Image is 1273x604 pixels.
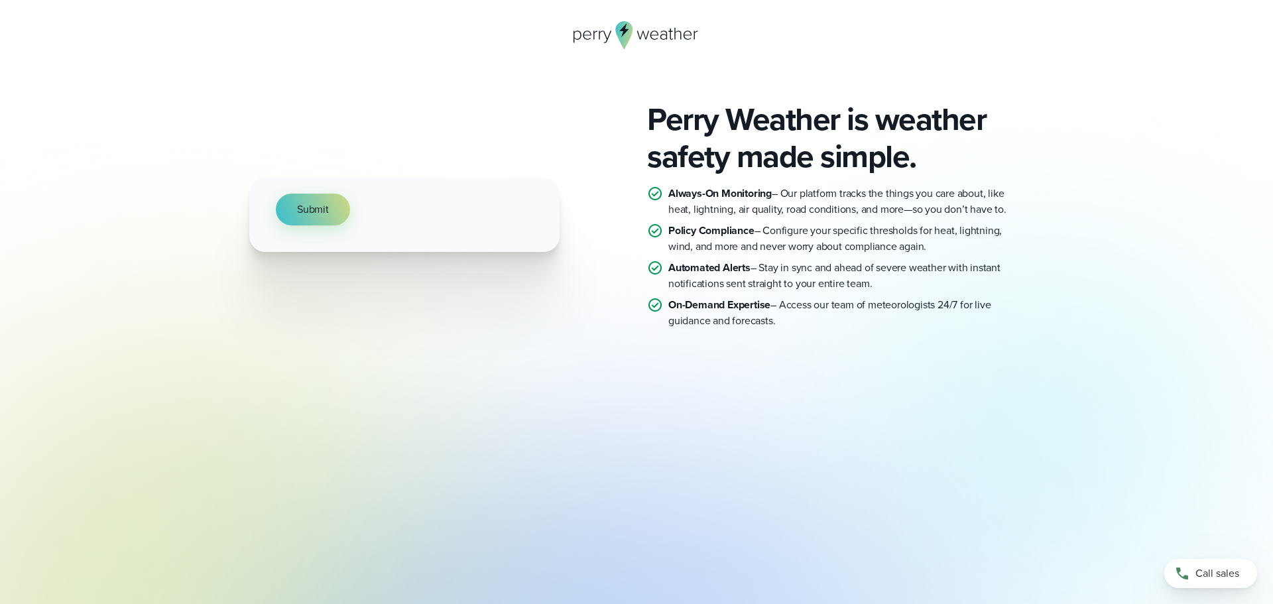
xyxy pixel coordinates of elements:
button: Submit [276,194,350,225]
strong: Automated Alerts [668,260,751,275]
p: – Access our team of meteorologists 24/7 for live guidance and forecasts. [668,297,1024,329]
a: Call sales [1164,559,1257,588]
p: – Our platform tracks the things you care about, like heat, lightning, air quality, road conditio... [668,186,1024,217]
span: Call sales [1195,566,1239,581]
strong: On-Demand Expertise [668,297,770,312]
strong: Always-On Monitoring [668,186,772,201]
strong: Policy Compliance [668,223,755,238]
span: Submit [297,202,329,217]
p: – Stay in sync and ahead of severe weather with instant notifications sent straight to your entir... [668,260,1024,292]
p: – Configure your specific thresholds for heat, lightning, wind, and more and never worry about co... [668,223,1024,255]
h2: Perry Weather is weather safety made simple. [647,101,1024,175]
